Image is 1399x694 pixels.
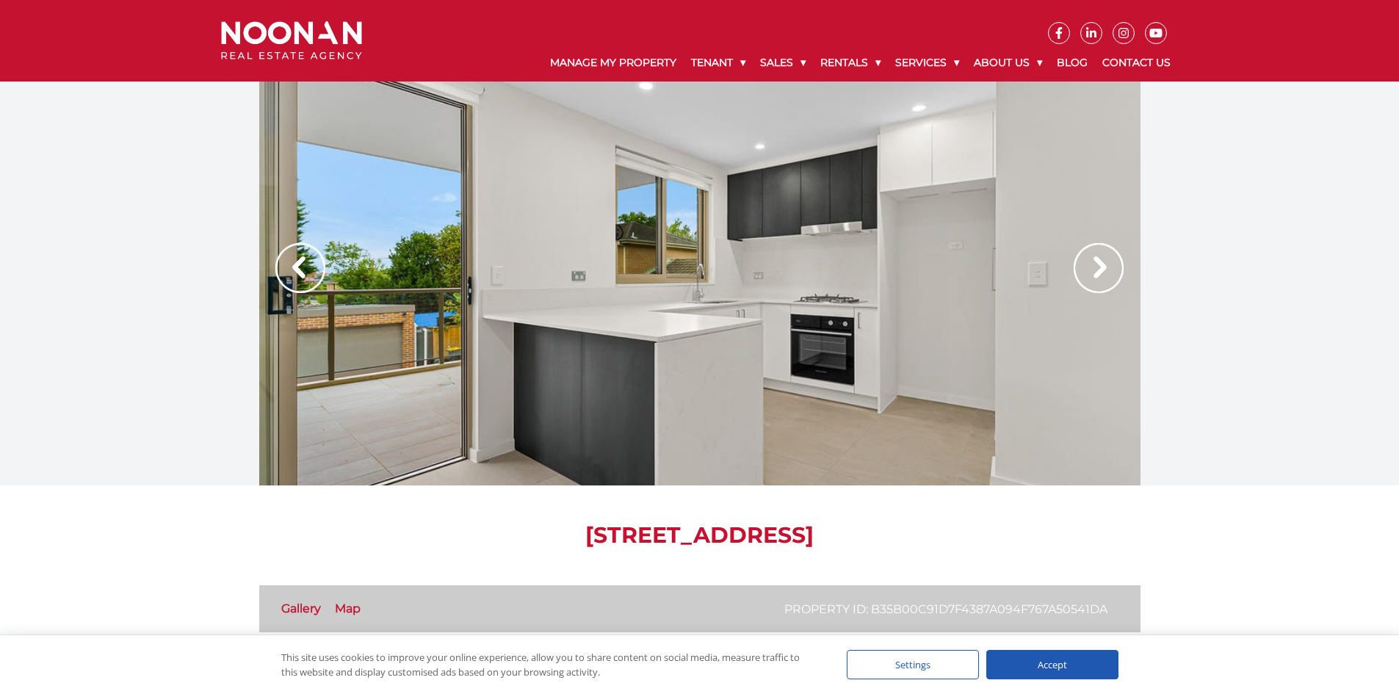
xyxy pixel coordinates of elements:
[966,44,1049,82] a: About Us
[784,600,1107,618] p: Property ID: b35b00c91d7f4387a094f767a50541da
[753,44,813,82] a: Sales
[543,44,684,82] a: Manage My Property
[335,601,361,615] a: Map
[221,21,362,60] img: Noonan Real Estate Agency
[888,44,966,82] a: Services
[684,44,753,82] a: Tenant
[847,650,979,679] div: Settings
[281,601,321,615] a: Gallery
[281,650,817,679] div: This site uses cookies to improve your online experience, allow you to share content on social me...
[259,522,1140,549] h1: [STREET_ADDRESS]
[813,44,888,82] a: Rentals
[1095,44,1178,82] a: Contact Us
[986,650,1118,679] div: Accept
[275,243,325,293] img: Arrow slider
[1074,243,1124,293] img: Arrow slider
[1049,44,1095,82] a: Blog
